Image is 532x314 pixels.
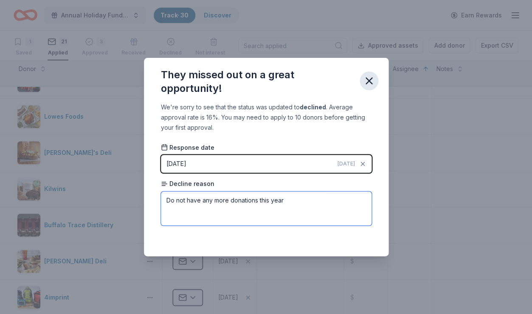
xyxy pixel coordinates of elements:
[338,160,355,167] span: [DATE]
[166,159,186,169] div: [DATE]
[161,102,372,133] div: We're sorry to see that the status was updated to . Average approval rate is 16%. You may need to...
[161,180,214,188] span: Decline reason
[300,103,326,111] b: declined
[161,143,214,152] span: Response date
[161,191,372,226] textarea: Do not have any more donations this year
[161,68,353,95] div: They missed out on a great opportunity!
[161,155,372,173] button: [DATE][DATE]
